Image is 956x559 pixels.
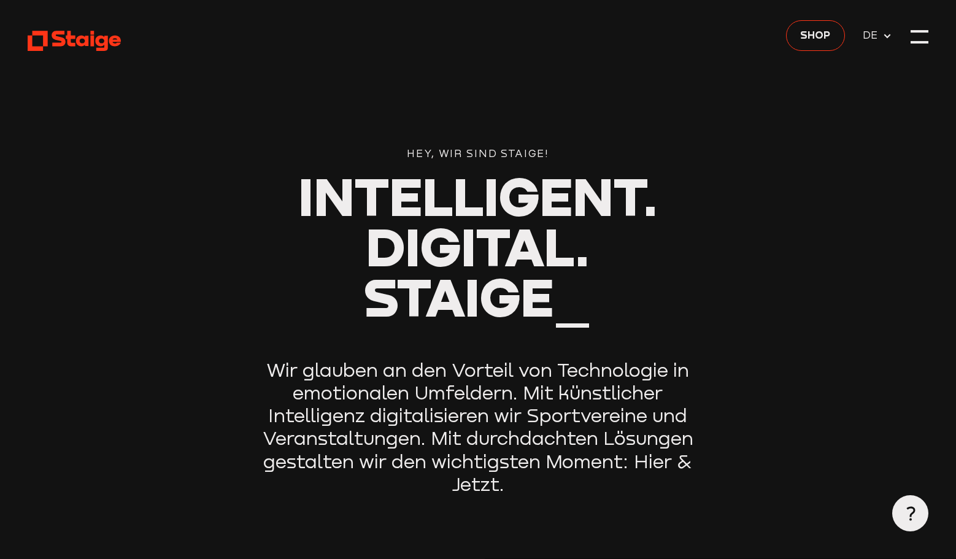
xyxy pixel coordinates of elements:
[256,146,700,162] div: Hey, wir sind Staige!
[863,28,882,44] span: DE
[298,164,658,328] span: Intelligent. Digital. Staige_
[256,359,700,496] p: Wir glauben an den Vorteil von Technologie in emotionalen Umfeldern. Mit künstlicher Intelligenz ...
[786,20,845,51] a: Shop
[800,27,830,43] span: Shop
